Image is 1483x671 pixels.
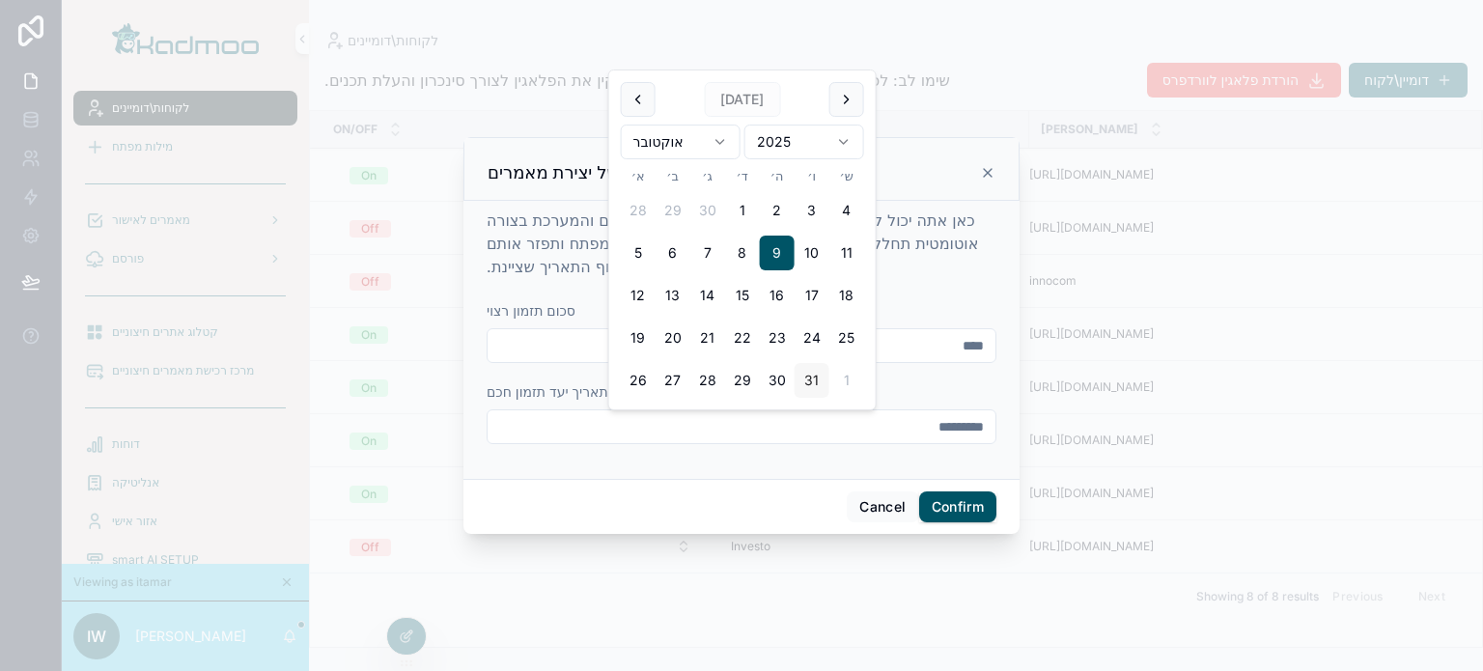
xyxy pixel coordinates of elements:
[919,491,996,522] button: Confirm
[795,278,829,313] button: יום שישי, 17 באוקטובר 2025
[656,167,690,185] th: יום שני
[621,236,656,270] button: יום ראשון, 5 באוקטובר 2025
[795,236,829,270] button: יום שישי, 10 באוקטובר 2025
[690,321,725,355] button: יום שלישי, 21 באוקטובר 2025
[829,193,864,228] button: יום שבת, 4 באוקטובר 2025
[690,236,725,270] button: יום שלישי, 7 באוקטובר 2025
[795,167,829,185] th: יום שישי
[829,278,864,313] button: יום שבת, 18 באוקטובר 2025
[690,193,725,228] button: יום שלישי, 30 בספטמבר 2025
[725,236,760,270] button: יום רביעי, 8 באוקטובר 2025
[656,236,690,270] button: יום שני, 6 באוקטובר 2025
[760,278,795,313] button: יום חמישי, 16 באוקטובר 2025
[725,167,760,185] th: יום רביעי
[795,363,829,398] button: יום שישי, 31 באוקטובר 2025
[829,167,864,185] th: יום שבת
[621,278,656,313] button: יום ראשון, 12 באוקטובר 2025
[621,321,656,355] button: יום ראשון, 19 באוקטובר 2025
[795,193,829,228] button: יום שישי, 3 באוקטובר 2025
[656,321,690,355] button: יום שני, 20 באוקטובר 2025
[621,363,656,398] button: יום ראשון, 26 באוקטובר 2025
[829,321,864,355] button: יום שבת, 25 באוקטובר 2025
[760,167,795,185] th: יום חמישי
[488,161,700,184] h3: תזמון חכם של יצירת מאמרים
[795,321,829,355] button: יום שישי, 24 באוקטובר 2025
[725,193,760,228] button: יום רביעי, 1 באוקטובר 2025
[621,167,656,185] th: יום ראשון
[760,236,795,270] button: Today, יום חמישי, 9 באוקטובר 2025, selected
[690,363,725,398] button: יום שלישי, 28 באוקטובר 2025
[656,363,690,398] button: יום שני, 27 באוקטובר 2025
[725,321,760,355] button: יום רביעי, 22 באוקטובר 2025
[760,363,795,398] button: יום חמישי, 30 באוקטובר 2025
[760,193,795,228] button: יום חמישי, 2 באוקטובר 2025
[487,383,608,400] span: תאריך יעד תזמון חכם
[829,363,864,398] button: יום שבת, 1 בנובמבר 2025
[725,278,760,313] button: יום רביעי, 15 באוקטובר 2025
[829,236,864,270] button: יום שבת, 11 באוקטובר 2025
[760,321,795,355] button: יום חמישי, 23 באוקטובר 2025
[656,278,690,313] button: יום שני, 13 באוקטובר 2025
[847,491,918,522] button: Cancel
[690,167,725,185] th: יום שלישי
[487,210,978,276] span: כאן אתה יכול להגדיר למערכת סכום רצוי ותאריך יעד סיום והמערכת בצורה אוטומטית תחלק את הסכום [PERSON...
[725,363,760,398] button: יום רביעי, 29 באוקטובר 2025
[487,302,575,319] span: סכום תזמון רצוי
[621,193,656,228] button: יום ראשון, 28 בספטמבר 2025
[656,193,690,228] button: יום שני, 29 בספטמבר 2025
[621,167,864,398] table: אוקטובר 2025
[690,278,725,313] button: יום שלישי, 14 באוקטובר 2025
